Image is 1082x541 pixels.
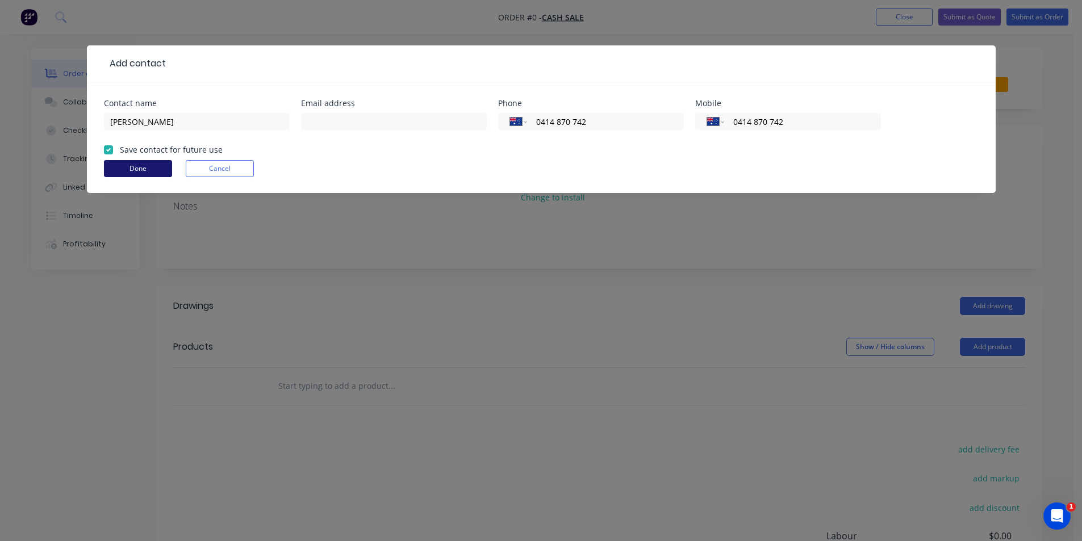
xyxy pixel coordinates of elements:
[104,99,290,107] div: Contact name
[186,160,254,177] button: Cancel
[1067,502,1076,511] span: 1
[104,57,166,70] div: Add contact
[1043,502,1071,530] iframe: Intercom live chat
[301,99,487,107] div: Email address
[120,144,223,156] label: Save contact for future use
[695,99,881,107] div: Mobile
[498,99,684,107] div: Phone
[104,160,172,177] button: Done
